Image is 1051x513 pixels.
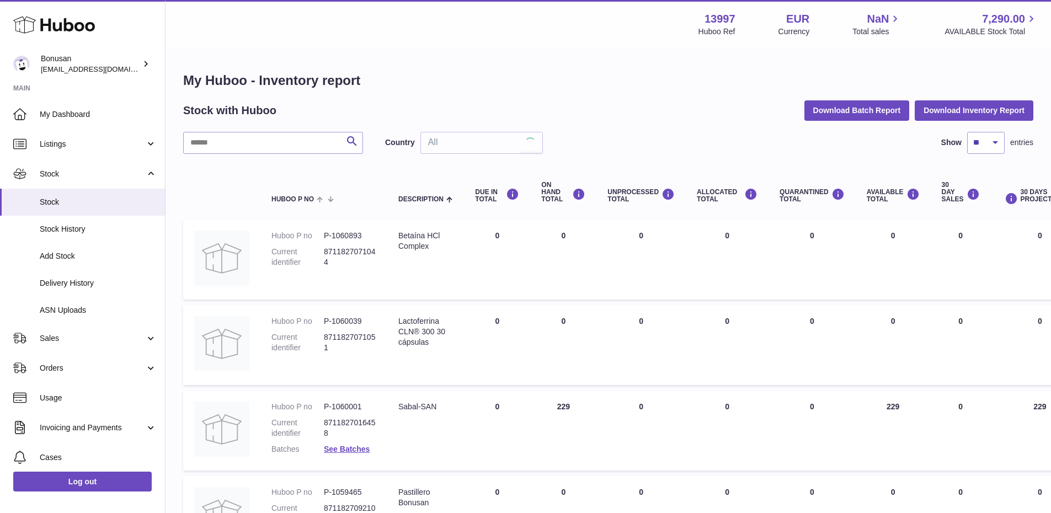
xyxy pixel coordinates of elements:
div: Lactoferrina CLN® 300 30 cápsulas [398,316,453,348]
td: 0 [856,220,931,300]
span: Invoicing and Payments [40,423,145,433]
span: 7,290.00 [982,12,1025,26]
dt: Current identifier [271,418,324,439]
span: Description [398,196,444,203]
div: Sabal-SAN [398,402,453,412]
dt: Current identifier [271,332,324,353]
span: My Dashboard [40,109,157,120]
img: product image [194,402,249,457]
td: 0 [686,305,769,385]
span: Stock [40,197,157,207]
span: NaN [867,12,889,26]
dt: Huboo P no [271,487,324,498]
dd: 8711827071051 [324,332,376,353]
strong: 13997 [705,12,735,26]
span: 0 [810,402,814,411]
td: 0 [931,391,991,471]
td: 0 [530,220,596,300]
button: Download Inventory Report [915,100,1033,120]
a: 7,290.00 AVAILABLE Stock Total [945,12,1038,37]
div: ALLOCATED Total [697,188,757,203]
div: Huboo Ref [698,26,735,37]
span: Sales [40,333,145,344]
span: Cases [40,452,157,463]
span: 0 [810,317,814,325]
span: [EMAIL_ADDRESS][DOMAIN_NAME] [41,65,162,73]
img: info@bonusan.es [13,56,30,72]
div: QUARANTINED Total [780,188,845,203]
div: AVAILABLE Total [867,188,920,203]
dd: P-1060001 [324,402,376,412]
td: 0 [596,220,686,300]
span: Usage [40,393,157,403]
a: See Batches [324,445,370,453]
img: product image [194,231,249,286]
h2: Stock with Huboo [183,103,276,118]
div: Betaína HCl Complex [398,231,453,252]
td: 229 [530,391,596,471]
span: Stock History [40,224,157,234]
span: Orders [40,363,145,373]
div: ON HAND Total [541,181,585,204]
span: Listings [40,139,145,149]
span: entries [1010,137,1033,148]
td: 0 [856,305,931,385]
td: 0 [464,305,530,385]
div: Currency [778,26,810,37]
td: 0 [596,305,686,385]
div: Bonusan [41,54,140,74]
td: 0 [931,305,991,385]
dd: P-1060039 [324,316,376,327]
dt: Huboo P no [271,402,324,412]
td: 0 [596,391,686,471]
label: Country [385,137,415,148]
dt: Current identifier [271,247,324,268]
div: Pastillero Bonusan [398,487,453,508]
dt: Batches [271,444,324,455]
td: 0 [464,391,530,471]
h1: My Huboo - Inventory report [183,72,1033,89]
td: 229 [856,391,931,471]
span: Delivery History [40,278,157,288]
span: AVAILABLE Stock Total [945,26,1038,37]
div: 30 DAY SALES [942,181,980,204]
dt: Huboo P no [271,231,324,241]
span: Total sales [852,26,901,37]
span: Stock [40,169,145,179]
dd: P-1059465 [324,487,376,498]
a: Log out [13,472,152,491]
span: Huboo P no [271,196,314,203]
button: Download Batch Report [804,100,910,120]
td: 0 [686,391,769,471]
dd: 8711827016458 [324,418,376,439]
td: 0 [931,220,991,300]
td: 0 [464,220,530,300]
div: DUE IN TOTAL [475,188,519,203]
a: NaN Total sales [852,12,901,37]
dd: P-1060893 [324,231,376,241]
td: 0 [686,220,769,300]
span: Add Stock [40,251,157,261]
strong: EUR [786,12,809,26]
td: 0 [530,305,596,385]
img: product image [194,316,249,371]
dd: 8711827071044 [324,247,376,268]
span: 0 [810,231,814,240]
div: UNPROCESSED Total [607,188,675,203]
span: 0 [810,488,814,496]
label: Show [941,137,962,148]
span: ASN Uploads [40,305,157,316]
dt: Huboo P no [271,316,324,327]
